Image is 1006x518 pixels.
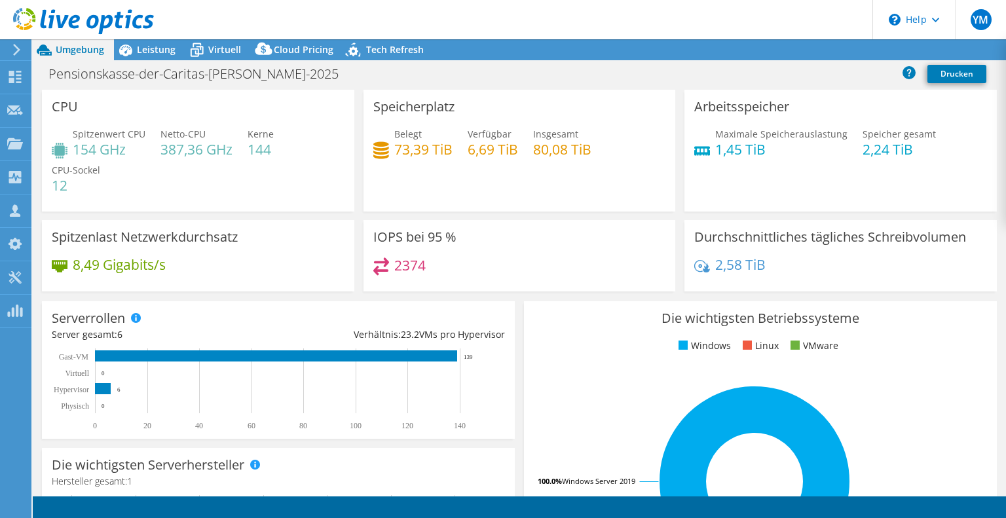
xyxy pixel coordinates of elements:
[694,230,966,244] h3: Durchschnittliches tägliches Schreibvolumen
[73,128,145,140] span: Spitzenwert CPU
[675,339,731,353] li: Windows
[52,458,244,472] h3: Die wichtigsten Serverhersteller
[73,142,145,157] h4: 154 GHz
[299,421,307,430] text: 80
[102,403,105,409] text: 0
[59,352,89,361] text: Gast-VM
[93,421,97,430] text: 0
[534,311,987,325] h3: Die wichtigsten Betriebssysteme
[52,327,278,342] div: Server gesamt:
[562,476,635,486] tspan: Windows Server 2019
[65,369,89,378] text: Virtuell
[468,128,512,140] span: Verfügbar
[394,128,422,140] span: Belegt
[56,43,104,56] span: Umgebung
[195,421,203,430] text: 40
[160,142,233,157] h4: 387,36 GHz
[127,475,132,487] span: 1
[52,474,505,489] h4: Hersteller gesamt:
[715,128,848,140] span: Maximale Speicherauslastung
[468,142,518,157] h4: 6,69 TiB
[971,9,992,30] span: YM
[787,339,838,353] li: VMware
[208,43,241,56] span: Virtuell
[143,421,151,430] text: 20
[401,421,413,430] text: 120
[52,230,238,244] h3: Spitzenlast Netzwerkdurchsatz
[54,385,89,394] text: Hypervisor
[52,164,100,176] span: CPU-Sockel
[248,142,274,157] h4: 144
[533,142,591,157] h4: 80,08 TiB
[52,178,100,193] h4: 12
[863,142,936,157] h4: 2,24 TiB
[533,128,578,140] span: Insgesamt
[350,421,362,430] text: 100
[117,328,122,341] span: 6
[927,65,986,83] a: Drucken
[248,128,274,140] span: Kerne
[137,43,176,56] span: Leistung
[274,43,333,56] span: Cloud Pricing
[366,43,424,56] span: Tech Refresh
[117,386,121,393] text: 6
[102,370,105,377] text: 0
[373,100,455,114] h3: Speicherplatz
[373,230,456,244] h3: IOPS bei 95 %
[739,339,779,353] li: Linux
[538,476,562,486] tspan: 100.0%
[52,100,78,114] h3: CPU
[43,67,359,81] h1: Pensionskasse-der-Caritas-[PERSON_NAME]-2025
[248,421,255,430] text: 60
[160,128,206,140] span: Netto-CPU
[278,327,505,342] div: Verhältnis: VMs pro Hypervisor
[464,354,473,360] text: 139
[61,401,89,411] text: Physisch
[694,100,789,114] h3: Arbeitsspeicher
[73,257,166,272] h4: 8,49 Gigabits/s
[889,14,901,26] svg: \n
[394,258,426,272] h4: 2374
[715,257,766,272] h4: 2,58 TiB
[715,142,848,157] h4: 1,45 TiB
[52,311,125,325] h3: Serverrollen
[401,328,419,341] span: 23.2
[454,421,466,430] text: 140
[863,128,936,140] span: Speicher gesamt
[394,142,453,157] h4: 73,39 TiB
